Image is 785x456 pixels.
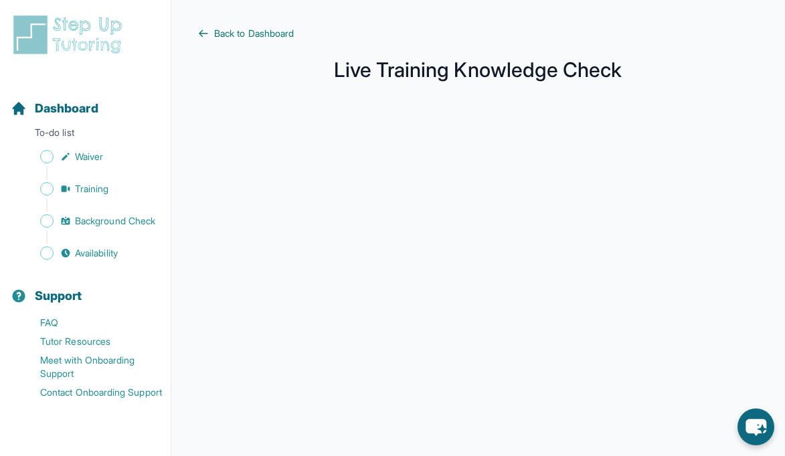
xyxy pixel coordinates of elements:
a: Background Check [11,212,171,230]
a: Waiver [11,147,171,166]
span: Availability [75,246,118,260]
img: logo [11,13,130,56]
p: To-do list [5,126,165,145]
a: Back to Dashboard [198,27,758,40]
span: Waiver [75,150,103,163]
a: Training [11,179,171,198]
button: Dashboard [5,78,165,123]
span: Background Check [75,214,155,228]
button: Support [5,265,165,311]
span: Dashboard [35,99,98,118]
button: chat-button [737,408,774,445]
a: Availability [11,244,171,262]
span: Training [75,182,109,196]
a: FAQ [11,313,171,332]
a: Contact Onboarding Support [11,383,171,402]
span: Support [35,287,82,305]
h1: Live Training Knowledge Check [198,62,758,78]
span: Back to Dashboard [214,27,294,40]
a: Meet with Onboarding Support [11,351,171,383]
a: Tutor Resources [11,332,171,351]
a: Dashboard [11,99,98,118]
